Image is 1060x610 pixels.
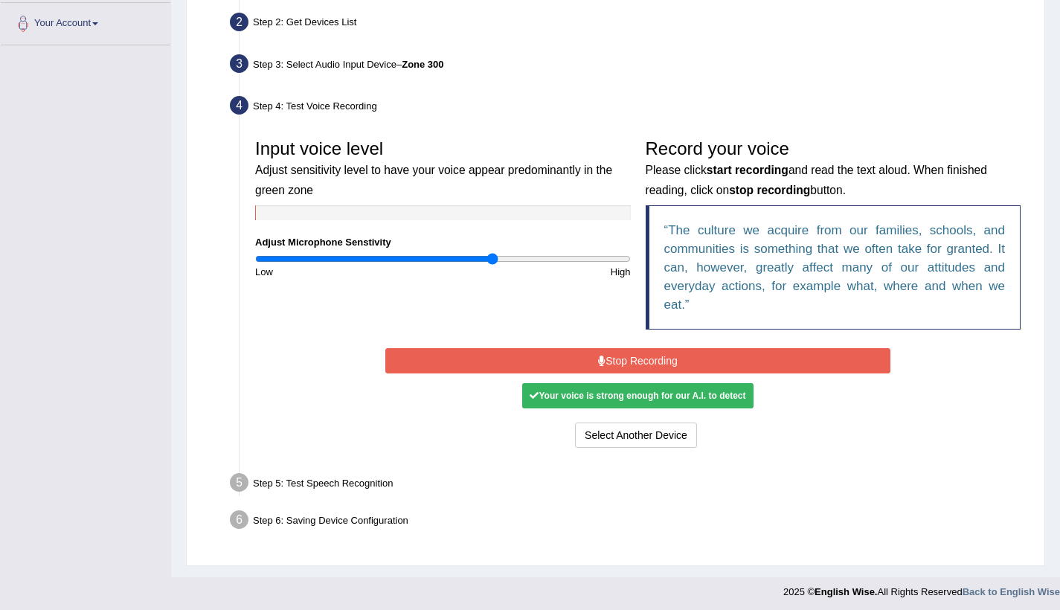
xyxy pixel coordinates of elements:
[815,586,877,597] strong: English Wise.
[223,91,1038,124] div: Step 4: Test Voice Recording
[402,59,443,70] b: Zone 300
[223,50,1038,83] div: Step 3: Select Audio Input Device
[255,235,391,249] label: Adjust Microphone Senstivity
[963,586,1060,597] a: Back to English Wise
[396,59,444,70] span: –
[664,223,1006,312] q: The culture we acquire from our families, schools, and communities is something that we often tak...
[443,265,637,279] div: High
[729,184,810,196] b: stop recording
[575,423,697,448] button: Select Another Device
[385,348,890,373] button: Stop Recording
[707,164,788,176] b: start recording
[1,3,170,40] a: Your Account
[255,139,631,198] h3: Input voice level
[223,8,1038,41] div: Step 2: Get Devices List
[223,506,1038,539] div: Step 6: Saving Device Configuration
[646,164,987,196] small: Please click and read the text aloud. When finished reading, click on button.
[223,469,1038,501] div: Step 5: Test Speech Recognition
[522,383,753,408] div: Your voice is strong enough for our A.I. to detect
[646,139,1021,198] h3: Record your voice
[783,577,1060,599] div: 2025 © All Rights Reserved
[255,164,612,196] small: Adjust sensitivity level to have your voice appear predominantly in the green zone
[248,265,443,279] div: Low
